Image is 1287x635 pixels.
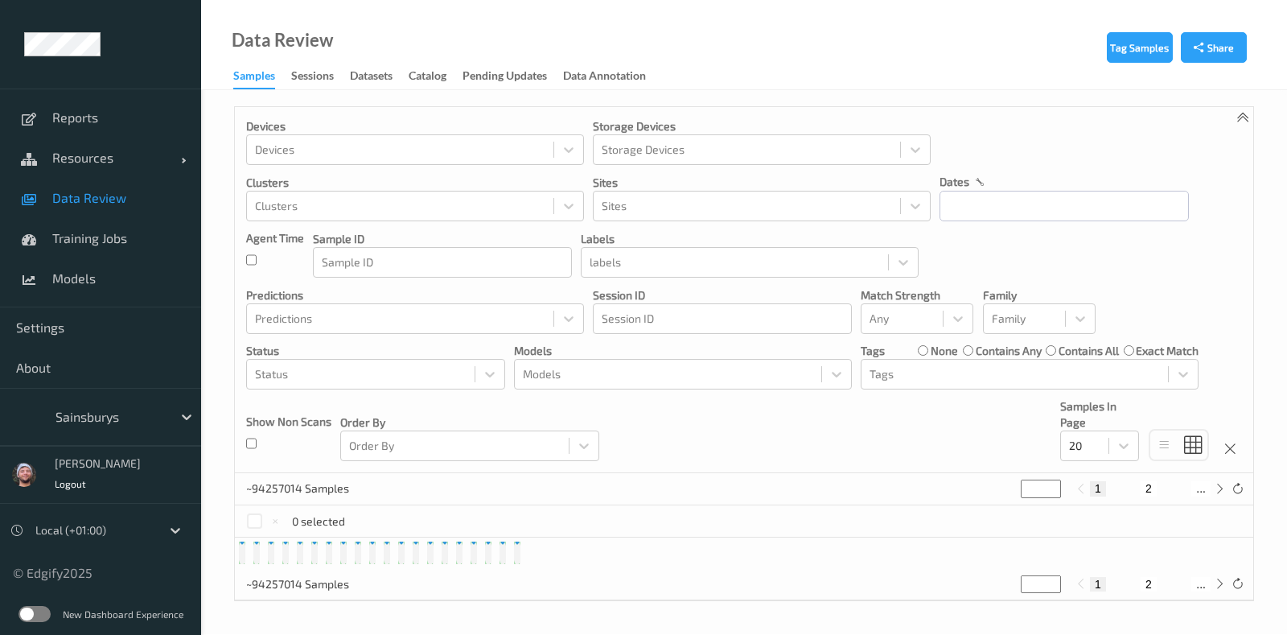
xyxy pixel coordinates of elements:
[1136,343,1199,359] label: exact match
[514,343,852,359] p: Models
[1107,32,1173,63] button: Tag Samples
[246,230,304,246] p: Agent Time
[233,68,275,89] div: Samples
[340,414,599,431] p: Order By
[246,118,584,134] p: Devices
[861,343,885,359] p: Tags
[1191,577,1211,592] button: ...
[1141,577,1157,592] button: 2
[593,118,931,134] p: Storage Devices
[593,175,931,191] p: Sites
[350,68,393,88] div: Datasets
[1059,343,1119,359] label: contains all
[463,65,563,88] a: Pending Updates
[593,287,852,303] p: Session ID
[563,65,662,88] a: Data Annotation
[291,68,334,88] div: Sessions
[983,287,1096,303] p: Family
[1181,32,1247,63] button: Share
[313,231,572,247] p: Sample ID
[233,65,291,89] a: Samples
[1090,481,1106,496] button: 1
[1191,481,1211,496] button: ...
[350,65,409,88] a: Datasets
[246,576,367,592] p: ~94257014 Samples
[976,343,1042,359] label: contains any
[931,343,958,359] label: none
[409,68,446,88] div: Catalog
[246,175,584,191] p: Clusters
[292,513,345,530] p: 0 selected
[246,414,331,430] p: Show Non Scans
[463,68,547,88] div: Pending Updates
[861,287,973,303] p: Match Strength
[563,68,646,88] div: Data Annotation
[291,65,350,88] a: Sessions
[246,343,505,359] p: Status
[940,174,969,190] p: dates
[1141,481,1157,496] button: 2
[232,32,333,48] div: Data Review
[581,231,919,247] p: labels
[246,287,584,303] p: Predictions
[1060,398,1139,431] p: Samples In Page
[246,480,367,497] p: ~94257014 Samples
[1090,577,1106,592] button: 1
[409,65,463,88] a: Catalog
